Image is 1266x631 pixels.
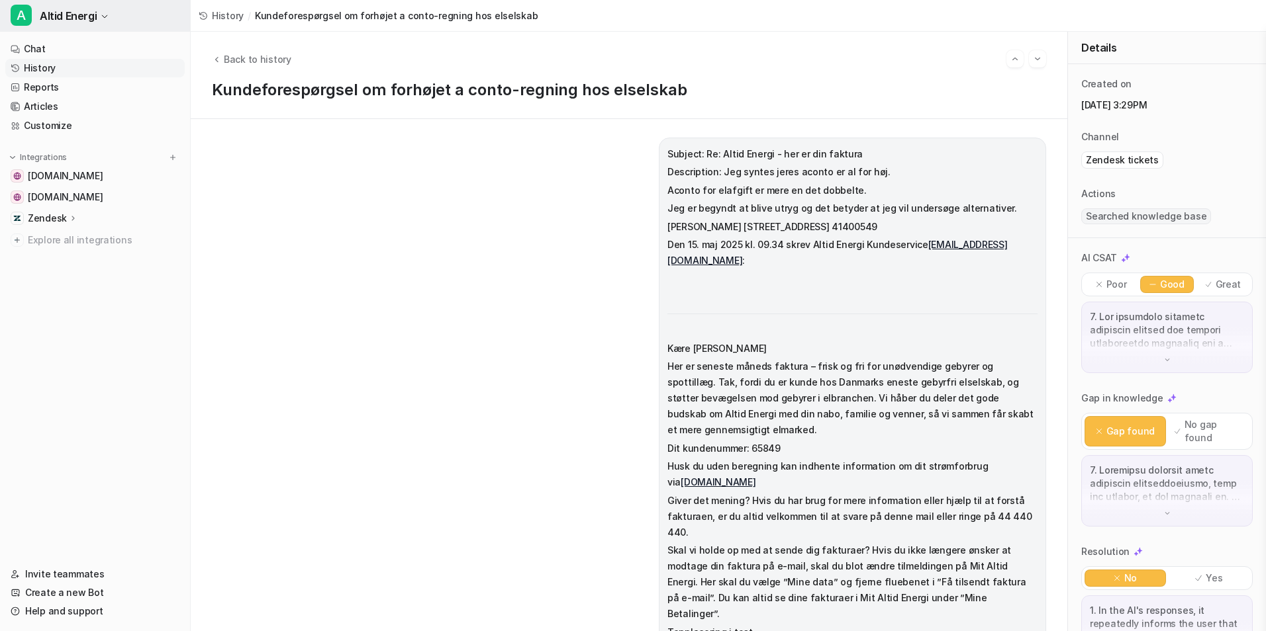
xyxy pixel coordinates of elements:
p: Yes [1206,571,1222,585]
a: Chat [5,40,185,58]
p: Zendesk [28,212,67,225]
p: Actions [1081,187,1116,200]
img: expand menu [8,153,17,162]
img: Zendesk [13,214,21,222]
a: History [199,9,244,22]
span: Kundeforespørgsel om forhøjet a conto-regning hos elselskab [255,9,538,22]
a: altidenergi.dk[DOMAIN_NAME] [5,188,185,206]
p: No gap found [1185,418,1243,444]
img: menu_add.svg [168,153,177,162]
p: Good [1160,278,1185,291]
button: Integrations [5,151,71,164]
span: History [212,9,244,22]
p: [DATE] 3:29PM [1081,99,1253,112]
p: No [1124,571,1137,585]
span: / [248,9,251,22]
img: greenpowerdenmark.dk [13,172,21,180]
button: Back to history [212,52,291,66]
a: greenpowerdenmark.dk[DOMAIN_NAME] [5,167,185,185]
a: History [5,59,185,77]
p: Subject: Re: Altid Energi - her er din faktura [667,146,1038,162]
img: altidenergi.dk [13,193,21,201]
h1: Kundeforespørgsel om forhøjet a conto-regning hos elselskab [212,81,1046,100]
p: Her er seneste måneds faktura – frisk og fri for unødvendige gebyrer og spottillæg. Tak, fordi du... [667,358,1038,438]
button: Go to next session [1029,50,1046,67]
p: Jeg er begyndt at blive utryg og det betyder at jeg vil undersøge alternativer. [667,200,1038,216]
a: Explore all integrations [5,231,185,249]
img: explore all integrations [11,233,24,247]
img: Previous session [1010,53,1020,65]
span: Searched knowledge base [1081,208,1211,224]
a: Articles [5,97,185,116]
p: Gap found [1106,425,1155,438]
a: Reports [5,78,185,97]
span: [DOMAIN_NAME] [28,190,103,204]
img: down-arrow [1163,355,1172,364]
p: Created on [1081,77,1132,91]
p: Zendesk tickets [1086,153,1159,167]
p: Channel [1081,130,1119,144]
p: 7. Lor ipsumdolo sitametc adipiscin elitsed doe tempori utlaboreetdo magnaaliq eni a minim (venia... [1090,310,1244,350]
a: Invite teammates [5,565,185,583]
p: 7. Loremipsu dolorsit ametc adipiscin elitseddoeiusmo, temp inc utlabor, et dol magnaali en. 4 ad... [1090,464,1244,503]
p: Great [1216,278,1242,291]
span: A [11,5,32,26]
p: Skal vi holde op med at sende dig fakturaer? Hvis du ikke længere ønsker at modtage din faktura p... [667,542,1038,622]
p: Gap in knowledge [1081,392,1163,405]
p: Kære [PERSON_NAME] [667,341,1038,357]
a: Customize [5,116,185,135]
p: [PERSON_NAME] [STREET_ADDRESS] 41400549 [667,219,1038,235]
p: Dit kundenummer: 65849 [667,441,1038,456]
p: Poor [1106,278,1127,291]
p: Den 15. maj 2025 kl. 09.34 skrev Altid Energi Kundeservice : [667,237,1038,269]
span: Explore all integrations [28,230,179,251]
div: Details [1068,32,1266,64]
img: down-arrow [1163,509,1172,518]
p: AI CSAT [1081,251,1117,265]
p: Integrations [20,152,67,163]
p: Aconto for elafgift er mere en det dobbelte. [667,183,1038,198]
p: Giver det mening? Hvis du har brug for mere information eller hjælp til at forstå fakturaen, er d... [667,493,1038,540]
img: Next session [1033,53,1042,65]
a: Create a new Bot [5,583,185,602]
a: [DOMAIN_NAME] [681,476,755,487]
span: Altid Energi [40,7,97,25]
span: Back to history [224,52,291,66]
p: Husk du uden beregning kan indhente information om dit strømforbrug via [667,458,1038,490]
button: Go to previous session [1006,50,1024,67]
p: Resolution [1081,545,1130,558]
p: Description: Jeg syntes jeres aconto er al for høj. [667,164,1038,180]
span: [DOMAIN_NAME] [28,169,103,183]
a: Help and support [5,602,185,620]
